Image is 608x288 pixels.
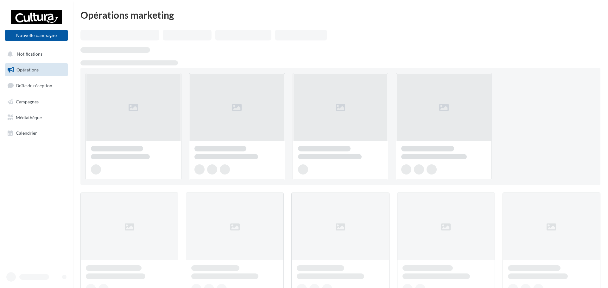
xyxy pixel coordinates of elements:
a: Calendrier [4,126,69,140]
a: Médiathèque [4,111,69,124]
span: Calendrier [16,130,37,136]
span: Campagnes [16,99,39,104]
a: Boîte de réception [4,79,69,92]
span: Opérations [16,67,39,72]
button: Nouvelle campagne [5,30,68,41]
span: Médiathèque [16,114,42,120]
button: Notifications [4,47,66,61]
div: Opérations marketing [80,10,600,20]
a: Campagnes [4,95,69,108]
a: Opérations [4,63,69,77]
span: Boîte de réception [16,83,52,88]
span: Notifications [17,51,42,57]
